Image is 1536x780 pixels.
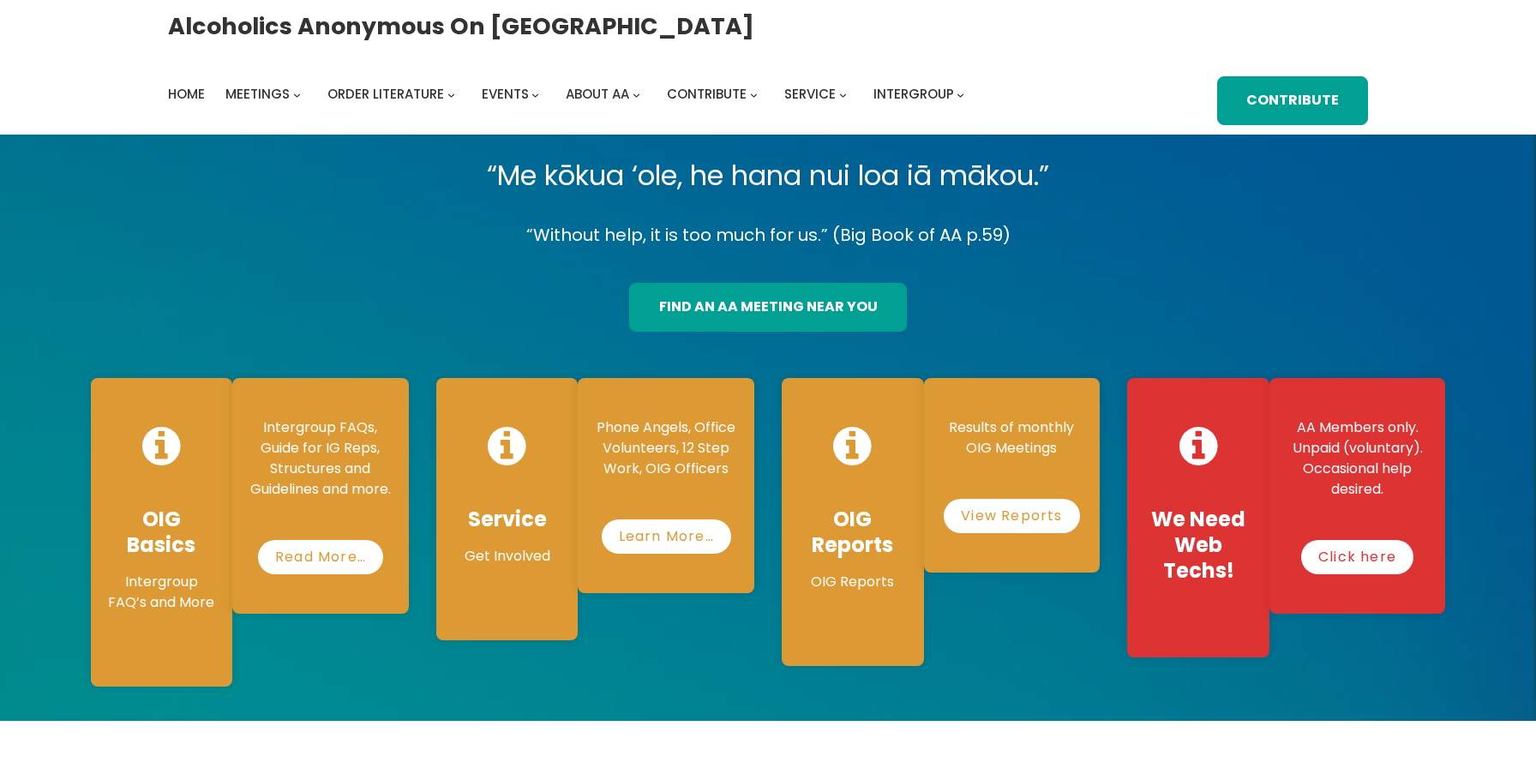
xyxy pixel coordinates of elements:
p: “Me kōkua ‘ole, he hana nui loa iā mākou.” [77,152,1460,200]
a: Meetings [225,82,290,106]
button: Intergroup submenu [957,91,964,99]
p: AA Members only. Unpaid (voluntary). Occasional help desired. [1287,417,1429,500]
span: Meetings [225,85,290,103]
span: Home [168,85,205,103]
a: Contribute [667,82,747,106]
p: Results of monthly OIG Meetings [941,417,1083,459]
a: Click here [1301,540,1413,574]
span: Service [784,85,836,103]
p: Intergroup FAQs, Guide for IG Reps, Structures and Guidelines and more. [249,417,392,500]
span: Events [482,85,529,103]
a: Read More… [258,540,383,574]
span: Order Literature [327,85,444,103]
h4: Service [453,507,561,532]
span: Contribute [667,85,747,103]
p: Intergroup FAQ’s and More [108,572,216,613]
button: Events submenu [531,91,539,99]
button: Meetings submenu [293,91,301,99]
button: Order Literature submenu [447,91,455,99]
button: About AA submenu [633,91,640,99]
a: Home [168,82,205,106]
p: “Without help, it is too much for us.” (Big Book of AA p.59) [77,220,1460,250]
h4: OIG Reports [799,507,907,558]
h4: OIG Basics [108,507,216,558]
a: View Reports [944,499,1079,533]
p: Phone Angels, Office Volunteers, 12 Step Work, OIG Officers [595,417,737,479]
button: Service submenu [839,91,847,99]
a: Contribute [1217,76,1368,125]
a: Service [784,82,836,106]
nav: Intergroup [168,82,970,106]
span: Intergroup [873,85,954,103]
button: Contribute submenu [750,91,758,99]
a: About AA [566,82,629,106]
p: Get Involved [453,546,561,567]
a: find an aa meeting near you [629,283,906,332]
a: Intergroup [873,82,954,106]
a: Alcoholics Anonymous on [GEOGRAPHIC_DATA] [168,6,754,46]
p: OIG Reports [799,572,907,592]
h4: We Need Web Techs! [1144,507,1252,584]
span: About AA [566,85,629,103]
a: Learn More… [602,519,731,554]
a: Events [482,82,529,106]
